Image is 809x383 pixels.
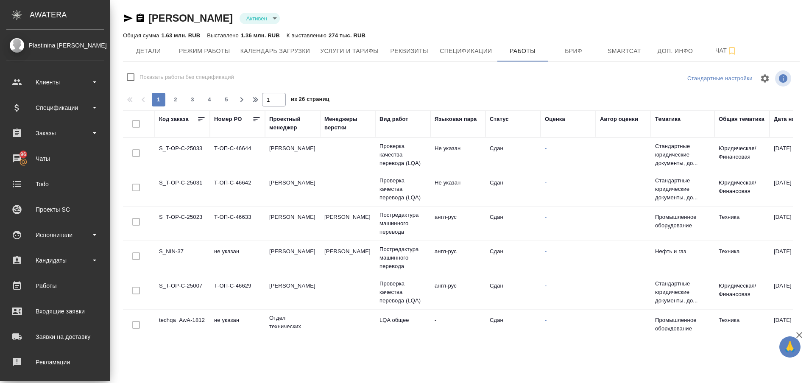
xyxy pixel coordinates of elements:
p: 274 тыс. RUB [329,32,365,39]
td: S_T-OP-C-25023 [155,209,210,238]
div: Входящие заявки [6,305,104,318]
span: 🙏 [783,338,797,356]
div: Исполнители [6,229,104,241]
div: AWATERA [30,6,110,23]
div: Todo [6,178,104,190]
a: Рекламации [2,352,108,373]
div: Кандидаты [6,254,104,267]
td: S_T-OP-C-25031 [155,174,210,204]
td: Сдан [485,277,541,307]
td: Не указан [430,174,485,204]
button: 3 [186,93,199,106]
a: Входящие заявки [2,301,108,322]
div: Проекты SC [6,203,104,216]
span: 3 [186,95,199,104]
span: Доп. инфо [655,46,696,56]
td: Не указан [430,140,485,170]
td: Т-ОП-С-46629 [210,277,265,307]
td: S_T-OP-C-25033 [155,140,210,170]
td: [PERSON_NAME] [265,243,320,273]
div: Чаты [6,152,104,165]
div: Статус [490,115,509,123]
td: - [430,312,485,341]
td: Отдел технических переводов [265,310,320,344]
td: techqa_AwA-1812 [155,312,210,341]
td: Техника [714,243,770,273]
div: Тематика [655,115,681,123]
div: Клиенты [6,76,104,89]
a: - [545,145,547,151]
div: Дата начала [774,115,808,123]
span: Режим работы [179,46,230,56]
div: Заявки на доставку [6,330,104,343]
span: 96 [15,150,31,159]
p: Постредактура машинного перевода [379,211,426,236]
div: Языковая пара [435,115,477,123]
span: Спецификации [440,46,492,56]
button: Активен [244,15,270,22]
td: англ-рус [430,209,485,238]
span: Показать работы без спецификаций [139,73,234,81]
td: [PERSON_NAME] [265,209,320,238]
td: Сдан [485,209,541,238]
a: Работы [2,275,108,296]
td: Т-ОП-С-46633 [210,209,265,238]
a: - [545,248,547,254]
span: Услуги и тарифы [320,46,379,56]
svg: Подписаться [727,46,737,56]
div: split button [685,72,755,85]
p: Проверка качества перевода (LQA) [379,280,426,305]
a: Заявки на доставку [2,326,108,347]
p: LQA общее [379,316,426,324]
p: Промышленное оборудование [655,213,710,230]
p: Промышленное оборудование [655,316,710,333]
div: Автор оценки [600,115,638,123]
td: Юридическая/Финансовая [714,140,770,170]
td: Сдан [485,174,541,204]
div: Номер PO [214,115,242,123]
button: 2 [169,93,182,106]
span: 5 [220,95,233,104]
p: Стандартные юридические документы, до... [655,142,710,168]
button: 🙏 [779,336,801,358]
td: Юридическая/Финансовая [714,277,770,307]
a: - [545,317,547,323]
button: 4 [203,93,216,106]
span: из 26 страниц [291,94,329,106]
p: Стандартные юридические документы, до... [655,176,710,202]
a: - [545,179,547,186]
div: Рекламации [6,356,104,369]
td: [PERSON_NAME] [265,174,320,204]
td: Техника [714,312,770,341]
a: - [545,214,547,220]
span: Настроить таблицу [755,68,775,89]
div: Общая тематика [719,115,764,123]
a: [PERSON_NAME] [148,12,233,24]
div: Plastinina [PERSON_NAME] [6,41,104,50]
div: Проектный менеджер [269,115,316,132]
span: Посмотреть информацию [775,70,793,87]
a: 96Чаты [2,148,108,169]
div: Вид работ [379,115,408,123]
td: не указан [210,243,265,273]
p: Постредактура машинного перевода [379,245,426,271]
p: Проверка качества перевода (LQA) [379,176,426,202]
div: Заказы [6,127,104,140]
span: Чат [706,45,747,56]
button: Скопировать ссылку [135,13,145,23]
td: Т-ОП-С-46642 [210,174,265,204]
span: Реквизиты [389,46,430,56]
a: Todo [2,173,108,195]
td: англ-рус [430,277,485,307]
td: [PERSON_NAME] [265,140,320,170]
span: Детали [128,46,169,56]
td: S_T-OP-C-25007 [155,277,210,307]
td: Юридическая/Финансовая [714,174,770,204]
p: 1.63 млн. RUB [161,32,200,39]
td: англ-рус [430,243,485,273]
td: не указан [210,312,265,341]
button: 5 [220,93,233,106]
div: Спецификации [6,101,104,114]
td: [PERSON_NAME] [320,209,375,238]
p: Стандартные юридические документы, до... [655,280,710,305]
